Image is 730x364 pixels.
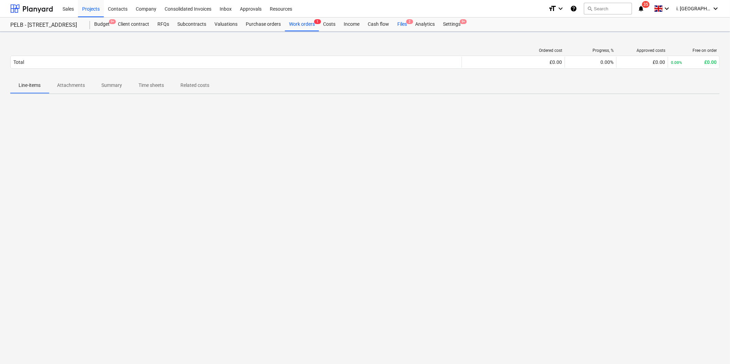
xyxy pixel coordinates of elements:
[173,18,210,31] a: Subcontracts
[671,48,717,53] div: Free on order
[109,19,116,24] span: 9+
[242,18,285,31] a: Purchase orders
[340,18,364,31] a: Income
[406,19,413,24] span: 2
[587,6,593,11] span: search
[439,18,465,31] a: Settings9+
[10,22,82,29] div: PELB - [STREET_ADDRESS]
[711,4,720,13] i: keyboard_arrow_down
[411,18,439,31] a: Analytics
[90,18,114,31] a: Budget9+
[465,48,562,53] div: Ordered cost
[663,4,671,13] i: keyboard_arrow_down
[101,82,122,89] p: Summary
[570,4,577,13] i: Knowledge base
[139,82,164,89] p: Time sheets
[13,59,24,65] div: Total
[642,1,650,8] span: 35
[57,82,85,89] p: Attachments
[114,18,153,31] a: Client contract
[439,18,465,31] div: Settings
[19,82,41,89] p: Line-items
[556,4,565,13] i: keyboard_arrow_down
[671,60,682,65] small: 0.00%
[568,48,614,53] div: Progress, %
[460,19,467,24] span: 9+
[548,4,556,13] i: format_size
[619,48,665,53] div: Approved costs
[696,331,730,364] iframe: Chat Widget
[153,18,173,31] a: RFQs
[638,4,644,13] i: notifications
[314,19,321,24] span: 1
[465,59,562,65] div: £0.00
[285,18,319,31] a: Work orders1
[285,18,319,31] div: Work orders
[393,18,411,31] div: Files
[600,59,613,65] span: 0.00%
[671,59,717,65] div: £0.00
[676,6,711,11] span: i. [GEOGRAPHIC_DATA]
[364,18,393,31] a: Cash flow
[584,3,632,14] button: Search
[210,18,242,31] a: Valuations
[319,18,340,31] a: Costs
[90,18,114,31] div: Budget
[180,82,209,89] p: Related costs
[619,59,665,65] div: £0.00
[393,18,411,31] a: Files2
